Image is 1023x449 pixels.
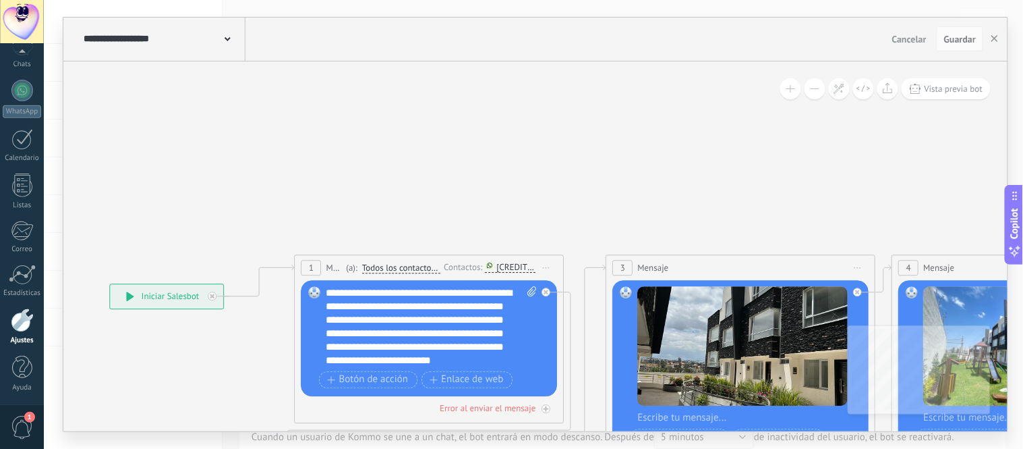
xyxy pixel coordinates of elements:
span: Vista previa bot [925,83,983,95]
div: Ajustes [3,336,42,345]
span: Cancelar [892,33,927,45]
img: com.amocrm.amocrmwa.svg [486,261,495,271]
span: Copilot [1008,208,1022,239]
button: Vista previa bot [902,78,991,99]
div: Calendario [3,154,42,163]
div: [CREDIT_CARD_NUMBER] [497,263,536,273]
span: 1 [24,412,35,423]
span: Mensaje [638,261,669,274]
button: Guardar [937,26,983,52]
div: Ayuda [3,384,42,392]
button: Enlace de web [421,371,513,388]
div: Contactos: [444,261,485,274]
span: Mensaje [924,261,955,274]
div: Error al enviar el mensaje [440,402,535,414]
div: Chats [3,60,42,69]
span: Botón de acción [328,375,409,386]
div: Iniciar Salesbot [111,284,224,309]
div: Listas [3,201,42,210]
div: WhatsApp [3,105,41,118]
span: 3 [620,263,625,274]
span: Mensaje [326,261,343,274]
button: Cancelar [887,29,932,49]
div: Correo [3,245,42,254]
span: Guardar [944,34,976,44]
span: Todos los contactos - canales seleccionados [362,263,440,273]
img: 6250be28-51be-4971-baaf-703536942fb6 [638,286,848,406]
button: Botón de acción [320,371,418,388]
span: 4 [906,263,911,274]
div: Estadísticas [3,289,42,298]
span: Enlace de web [430,375,503,386]
span: (a): [347,261,358,274]
span: 1 [309,263,314,274]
